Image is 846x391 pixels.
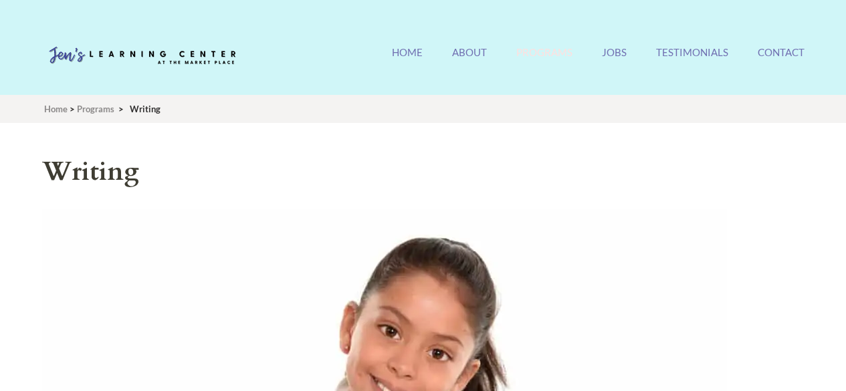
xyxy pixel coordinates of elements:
[392,46,423,75] a: Home
[656,46,728,75] a: Testimonials
[42,153,784,191] h1: Writing
[602,46,627,75] a: Jobs
[516,46,572,75] a: Programs
[44,104,68,114] a: Home
[118,104,124,114] span: >
[77,104,114,114] a: Programs
[42,36,243,76] img: Jen's Learning Center Logo Transparent
[452,46,487,75] a: About
[758,46,805,75] a: Contact
[70,104,75,114] span: >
